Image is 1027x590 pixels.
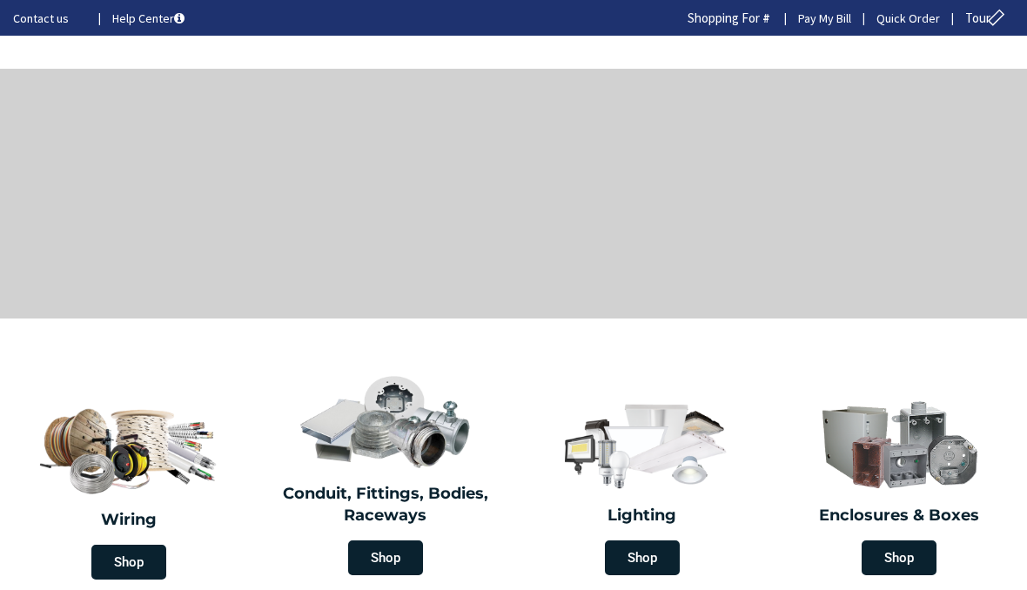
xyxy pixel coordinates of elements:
[783,505,1014,527] h2: Enclosures & Boxes
[270,483,500,527] h2: Conduit, Fittings, Bodies, Raceways
[261,366,509,584] a: Conduit, Fittings, Bodies, Raceways Shop
[112,10,185,27] a: Help Center
[798,10,851,27] a: Pay My Bill
[688,10,760,26] span: Shopping For
[9,509,248,532] h2: Wiring
[518,389,766,584] a: Lighting Shop
[348,540,423,575] span: Shop
[527,505,757,527] h2: Lighting
[965,10,1010,26] span: Tour
[91,545,166,580] span: Shop
[605,540,680,575] span: Shop
[775,389,1023,584] a: Enclosures & Boxes Shop
[762,10,770,26] strong: #
[876,10,940,27] a: Quick Order
[13,10,84,27] a: Contact us
[862,540,936,575] span: Shop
